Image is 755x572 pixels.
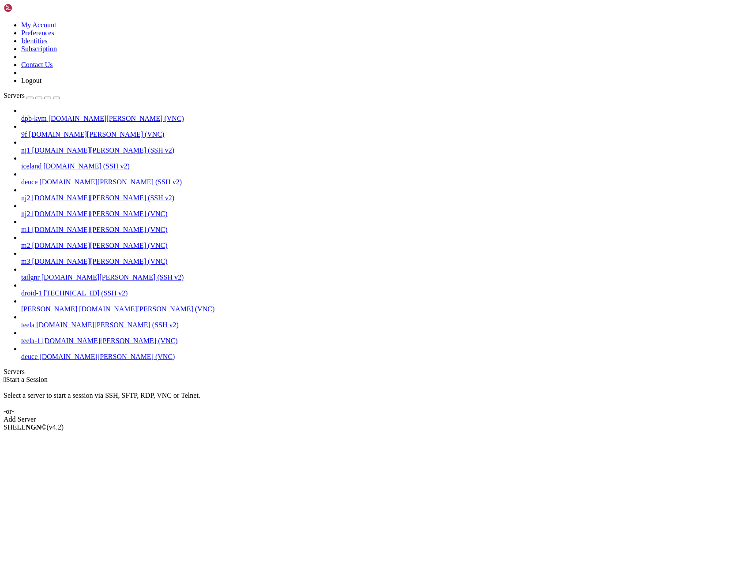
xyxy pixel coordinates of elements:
span: tailgnr [21,273,40,281]
li: 9f [DOMAIN_NAME][PERSON_NAME] (VNC) [21,123,751,138]
span: [TECHNICAL_ID] (SSH v2) [44,289,128,297]
span: droid-1 [21,289,42,297]
span: iceland [21,162,41,170]
b: NGN [26,423,41,431]
span: nj1 [21,146,30,154]
a: deuce [DOMAIN_NAME][PERSON_NAME] (SSH v2) [21,178,751,186]
a: iceland [DOMAIN_NAME] (SSH v2) [21,162,751,170]
span: nj2 [21,194,30,202]
li: nj2 [DOMAIN_NAME][PERSON_NAME] (VNC) [21,202,751,218]
a: nj2 [DOMAIN_NAME][PERSON_NAME] (SSH v2) [21,194,751,202]
a: Logout [21,77,41,84]
a: droid-1 [TECHNICAL_ID] (SSH v2) [21,289,751,297]
img: Shellngn [4,4,54,12]
span: deuce [21,178,38,186]
li: tailgnr [DOMAIN_NAME][PERSON_NAME] (SSH v2) [21,265,751,281]
span: teela-1 [21,337,41,344]
a: teela-1 [DOMAIN_NAME][PERSON_NAME] (VNC) [21,337,751,345]
li: m2 [DOMAIN_NAME][PERSON_NAME] (VNC) [21,234,751,250]
li: m3 [DOMAIN_NAME][PERSON_NAME] (VNC) [21,250,751,265]
a: [PERSON_NAME] [DOMAIN_NAME][PERSON_NAME] (VNC) [21,305,751,313]
li: nj2 [DOMAIN_NAME][PERSON_NAME] (SSH v2) [21,186,751,202]
a: nj2 [DOMAIN_NAME][PERSON_NAME] (VNC) [21,210,751,218]
div: Add Server [4,415,751,423]
span: [DOMAIN_NAME][PERSON_NAME] (SSH v2) [36,321,179,329]
span: 4.2.0 [47,423,64,431]
span: [DOMAIN_NAME][PERSON_NAME] (VNC) [32,226,167,233]
span: [DOMAIN_NAME][PERSON_NAME] (VNC) [49,115,184,122]
span: SHELL © [4,423,64,431]
span: [DOMAIN_NAME][PERSON_NAME] (VNC) [32,242,167,249]
span: [DOMAIN_NAME][PERSON_NAME] (VNC) [32,258,167,265]
span: dpb-kvm [21,115,47,122]
li: nj1 [DOMAIN_NAME][PERSON_NAME] (SSH v2) [21,138,751,154]
a: Preferences [21,29,54,37]
a: m3 [DOMAIN_NAME][PERSON_NAME] (VNC) [21,258,751,265]
span: [DOMAIN_NAME][PERSON_NAME] (VNC) [32,210,167,217]
div: Servers [4,368,751,376]
span: Start a Session [6,376,48,383]
span: nj2 [21,210,30,217]
span: [DOMAIN_NAME][PERSON_NAME] (VNC) [42,337,178,344]
span: [DOMAIN_NAME][PERSON_NAME] (VNC) [79,305,214,313]
span: m1 [21,226,30,233]
div: Select a server to start a session via SSH, SFTP, RDP, VNC or Telnet. -or- [4,384,751,415]
span: deuce [21,353,38,360]
li: deuce [DOMAIN_NAME][PERSON_NAME] (VNC) [21,345,751,361]
li: teela [DOMAIN_NAME][PERSON_NAME] (SSH v2) [21,313,751,329]
span: [DOMAIN_NAME][PERSON_NAME] (SSH v2) [32,146,174,154]
span: [DOMAIN_NAME][PERSON_NAME] (SSH v2) [32,194,174,202]
a: nj1 [DOMAIN_NAME][PERSON_NAME] (SSH v2) [21,146,751,154]
a: dpb-kvm [DOMAIN_NAME][PERSON_NAME] (VNC) [21,115,751,123]
a: teela [DOMAIN_NAME][PERSON_NAME] (SSH v2) [21,321,751,329]
a: m2 [DOMAIN_NAME][PERSON_NAME] (VNC) [21,242,751,250]
a: m1 [DOMAIN_NAME][PERSON_NAME] (VNC) [21,226,751,234]
span: [PERSON_NAME] [21,305,77,313]
span:  [4,376,6,383]
a: Identities [21,37,48,45]
a: Servers [4,92,60,99]
li: deuce [DOMAIN_NAME][PERSON_NAME] (SSH v2) [21,170,751,186]
a: deuce [DOMAIN_NAME][PERSON_NAME] (VNC) [21,353,751,361]
a: Contact Us [21,61,53,68]
span: [DOMAIN_NAME][PERSON_NAME] (VNC) [39,353,175,360]
li: droid-1 [TECHNICAL_ID] (SSH v2) [21,281,751,297]
span: m3 [21,258,30,265]
span: m2 [21,242,30,249]
li: teela-1 [DOMAIN_NAME][PERSON_NAME] (VNC) [21,329,751,345]
span: [DOMAIN_NAME][PERSON_NAME] (VNC) [29,131,164,138]
span: Servers [4,92,25,99]
li: m1 [DOMAIN_NAME][PERSON_NAME] (VNC) [21,218,751,234]
li: [PERSON_NAME] [DOMAIN_NAME][PERSON_NAME] (VNC) [21,297,751,313]
a: tailgnr [DOMAIN_NAME][PERSON_NAME] (SSH v2) [21,273,751,281]
a: My Account [21,21,56,29]
li: dpb-kvm [DOMAIN_NAME][PERSON_NAME] (VNC) [21,107,751,123]
span: teela [21,321,34,329]
li: iceland [DOMAIN_NAME] (SSH v2) [21,154,751,170]
span: [DOMAIN_NAME][PERSON_NAME] (SSH v2) [39,178,182,186]
span: [DOMAIN_NAME] (SSH v2) [43,162,130,170]
a: 9f [DOMAIN_NAME][PERSON_NAME] (VNC) [21,131,751,138]
span: 9f [21,131,27,138]
span: [DOMAIN_NAME][PERSON_NAME] (SSH v2) [41,273,184,281]
a: Subscription [21,45,57,52]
